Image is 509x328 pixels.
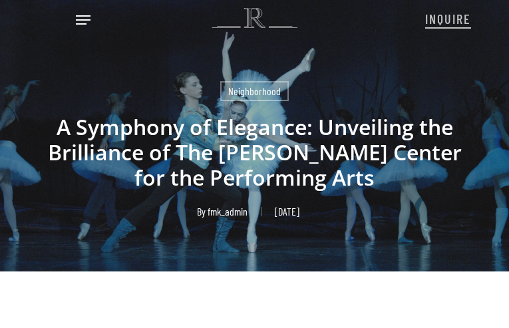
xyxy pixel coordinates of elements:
[425,4,471,32] a: INQUIRE
[208,205,248,218] a: fmk_admin
[76,13,90,27] a: Navigation Menu
[197,207,206,216] span: By
[220,81,289,101] a: Neighborhood
[31,101,478,204] h1: A Symphony of Elegance: Unveiling the Brilliance of The [PERSON_NAME] Center for the Performing Arts
[425,11,471,27] span: INQUIRE
[261,207,313,216] span: [DATE]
